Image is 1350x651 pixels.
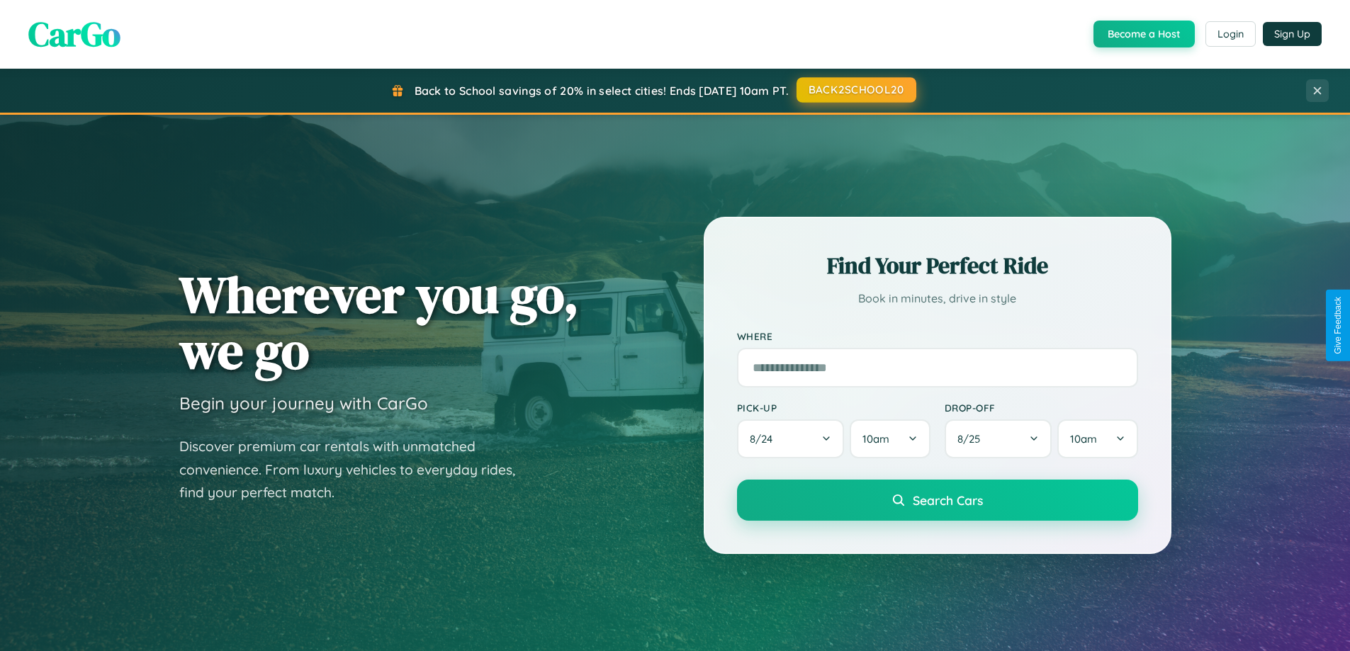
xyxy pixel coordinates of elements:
span: 10am [1070,432,1097,446]
span: 8 / 24 [750,432,780,446]
button: Sign Up [1263,22,1322,46]
span: 10am [862,432,889,446]
label: Where [737,330,1138,342]
h2: Find Your Perfect Ride [737,250,1138,281]
h1: Wherever you go, we go [179,266,579,378]
button: 8/24 [737,419,845,458]
span: CarGo [28,11,120,57]
p: Book in minutes, drive in style [737,288,1138,309]
label: Drop-off [945,402,1138,414]
span: Back to School savings of 20% in select cities! Ends [DATE] 10am PT. [415,84,789,98]
button: Login [1205,21,1256,47]
p: Discover premium car rentals with unmatched convenience. From luxury vehicles to everyday rides, ... [179,435,534,504]
span: Search Cars [913,492,983,508]
button: Search Cars [737,480,1138,521]
button: Become a Host [1093,21,1195,47]
button: 10am [1057,419,1137,458]
label: Pick-up [737,402,930,414]
div: Give Feedback [1333,297,1343,354]
button: 10am [850,419,930,458]
span: 8 / 25 [957,432,987,446]
button: BACK2SCHOOL20 [797,77,916,103]
button: 8/25 [945,419,1052,458]
h3: Begin your journey with CarGo [179,392,428,414]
